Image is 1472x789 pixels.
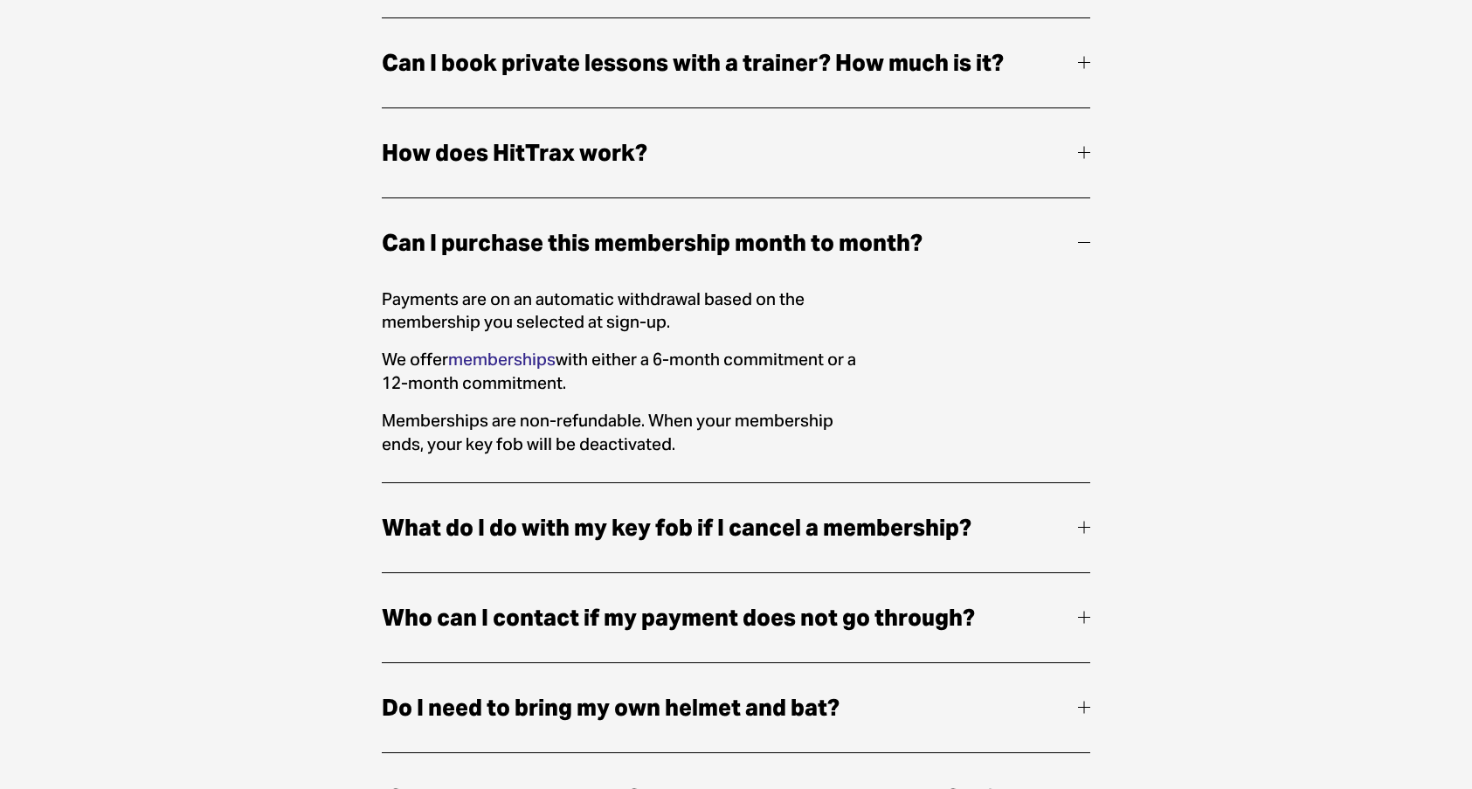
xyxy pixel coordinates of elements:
[382,509,1079,546] span: What do I do with my key fob if I cancel a membership?
[448,349,556,370] a: memberships
[382,348,878,395] p: We offer with either a 6-month commitment or a 12-month commitment.
[382,108,1091,197] button: How does HitTrax work?
[382,599,1079,636] span: Who can I contact if my payment does not go through?
[382,18,1091,107] button: Can I book private lessons with a trainer? How much is it?
[382,409,878,456] p: Memberships are non-refundable. When your membership ends, your key fob will be deactivated.
[382,573,1091,662] button: Who can I contact if my payment does not go through?
[382,225,1079,261] span: Can I purchase this membership month to month?
[382,135,1079,171] span: How does HitTrax work?
[382,689,1079,726] span: Do I need to bring my own helmet and bat?
[382,287,1091,482] div: Can I purchase this membership month to month?
[382,45,1079,81] span: Can I book private lessons with a trainer? How much is it?
[382,198,1091,287] button: Can I purchase this membership month to month?
[382,663,1091,752] button: Do I need to bring my own helmet and bat?
[382,483,1091,572] button: What do I do with my key fob if I cancel a membership?
[382,287,878,335] p: Payments are on an automatic withdrawal based on the membership you selected at sign-up.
